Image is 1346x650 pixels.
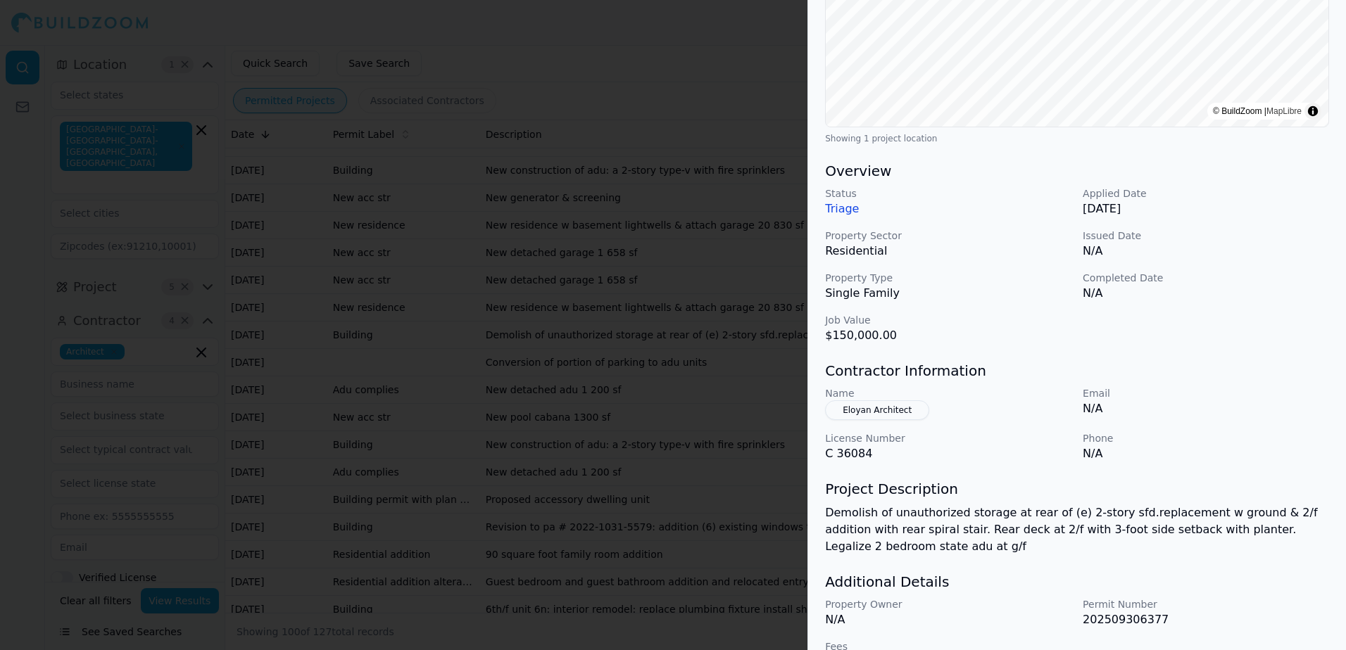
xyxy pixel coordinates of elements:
p: Property Type [825,271,1071,285]
p: Issued Date [1083,229,1329,243]
p: N/A [1083,243,1329,260]
p: Residential [825,243,1071,260]
p: Name [825,386,1071,400]
p: Single Family [825,285,1071,302]
h3: Contractor Information [825,361,1329,381]
p: Triage [825,200,1071,217]
p: Property Sector [825,229,1071,243]
p: Email [1083,386,1329,400]
p: Completed Date [1083,271,1329,285]
p: [DATE] [1083,200,1329,217]
summary: Toggle attribution [1304,103,1321,120]
p: N/A [1083,285,1329,302]
p: Job Value [825,313,1071,327]
p: 202509306377 [1083,611,1329,628]
p: $150,000.00 [825,327,1071,344]
p: Applied Date [1083,186,1329,200]
div: Showing 1 project location [825,133,1329,144]
p: N/A [825,611,1071,628]
div: © BuildZoom | [1213,104,1302,118]
p: N/A [1083,445,1329,462]
a: MapLibre [1266,106,1302,116]
h3: Overview [825,161,1329,181]
p: N/A [1083,400,1329,417]
p: Property Owner [825,597,1071,611]
p: License Number [825,431,1071,445]
p: Permit Number [1083,597,1329,611]
p: Demolish of unauthorized storage at rear of (e) 2-story sfd.replacement w ground & 2/f addition w... [825,504,1329,555]
h3: Project Description [825,479,1329,499]
h3: Additional Details [825,572,1329,592]
p: Phone [1083,431,1329,445]
button: Eloyan Architect [825,400,929,420]
p: Status [825,186,1071,200]
p: C 36084 [825,445,1071,462]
